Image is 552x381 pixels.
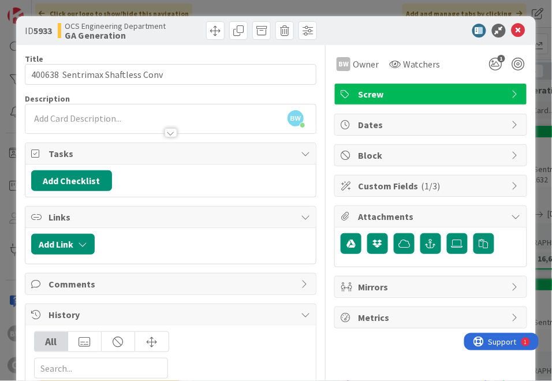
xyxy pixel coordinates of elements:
span: History [49,308,295,322]
span: 1 [498,55,505,62]
input: Search... [34,358,168,379]
span: ID [25,24,52,38]
span: Screw [358,87,506,101]
label: Title [25,54,43,64]
span: Watchers [403,57,441,71]
span: Custom Fields [358,179,506,193]
span: ( 1/3 ) [422,180,441,192]
b: GA Generation [65,31,166,40]
button: Add Link [31,234,95,255]
button: Add Checklist [31,170,112,191]
span: Comments [49,277,295,291]
div: BW [337,57,350,71]
input: type card name here... [25,64,316,85]
span: Description [25,94,70,104]
span: Block [358,148,506,162]
span: Support [24,2,53,16]
span: Links [49,210,295,224]
span: OCS Engineering Department [65,21,166,31]
span: BW [288,110,304,126]
span: Attachments [358,210,506,223]
span: Tasks [49,147,295,160]
span: Dates [358,118,506,132]
span: Metrics [358,311,506,324]
b: 5933 [33,25,52,36]
span: Owner [353,57,379,71]
div: All [35,332,68,352]
span: Mirrors [358,280,506,294]
div: 1 [60,5,63,14]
